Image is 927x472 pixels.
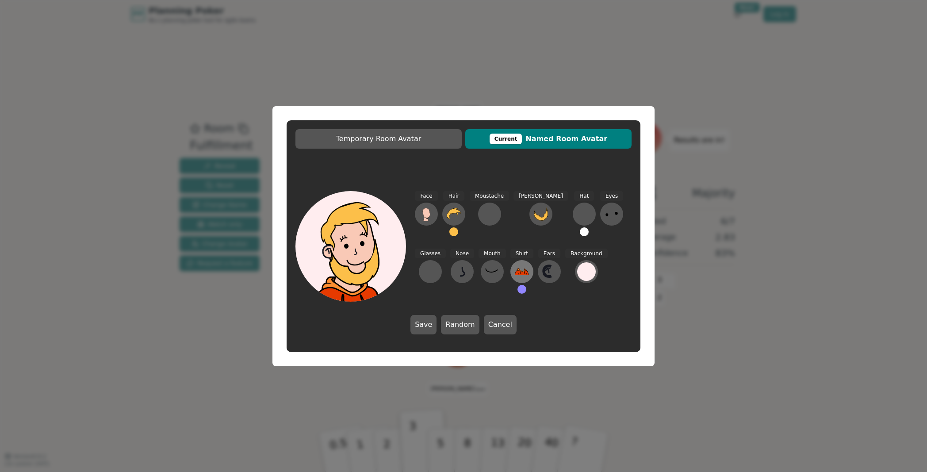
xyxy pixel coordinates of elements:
span: Nose [450,249,474,259]
div: This avatar will be displayed in dedicated rooms [490,134,522,144]
span: Eyes [600,191,623,201]
button: Cancel [484,315,517,334]
span: Shirt [510,249,533,259]
span: [PERSON_NAME] [513,191,568,201]
span: Moustache [470,191,509,201]
span: Hat [574,191,594,201]
span: Glasses [415,249,446,259]
span: Ears [538,249,560,259]
span: Named Room Avatar [470,134,627,144]
span: Background [565,249,608,259]
span: Face [415,191,437,201]
button: Temporary Room Avatar [295,129,462,149]
span: Hair [443,191,465,201]
span: Temporary Room Avatar [300,134,457,144]
span: Mouth [479,249,506,259]
button: CurrentNamed Room Avatar [465,129,632,149]
button: Save [410,315,437,334]
button: Random [441,315,479,334]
